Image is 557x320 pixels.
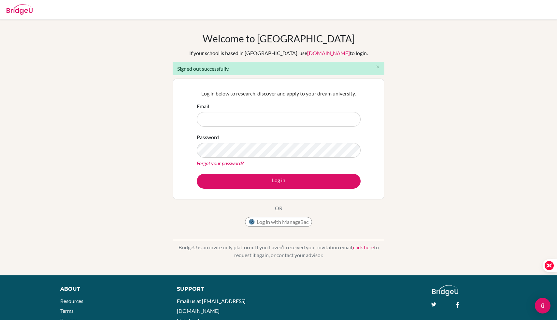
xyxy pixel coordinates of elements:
[535,298,550,313] div: Open Intercom Messenger
[197,90,361,97] p: Log in below to research, discover and apply to your dream university.
[432,285,459,296] img: logo_white@2x-f4f0deed5e89b7ecb1c2cc34c3e3d731f90f0f143d5ea2071677605dd97b5244.png
[245,217,312,227] button: Log in with ManageBac
[307,50,350,56] a: [DOMAIN_NAME]
[275,204,282,212] p: OR
[173,243,384,259] p: BridgeU is an invite only platform. If you haven’t received your invitation email, to request it ...
[203,33,355,44] h1: Welcome to [GEOGRAPHIC_DATA]
[177,298,246,314] a: Email us at [EMAIL_ADDRESS][DOMAIN_NAME]
[189,49,368,57] div: If your school is based in [GEOGRAPHIC_DATA], use to login.
[173,62,384,75] div: Signed out successfully.
[197,174,361,189] button: Log in
[60,285,162,293] div: About
[177,285,271,293] div: Support
[197,160,244,166] a: Forgot your password?
[375,65,380,69] i: close
[371,62,384,72] button: Close
[197,102,209,110] label: Email
[7,4,33,15] img: Bridge-U
[353,244,374,250] a: click here
[60,308,74,314] a: Terms
[60,298,83,304] a: Resources
[197,133,219,141] label: Password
